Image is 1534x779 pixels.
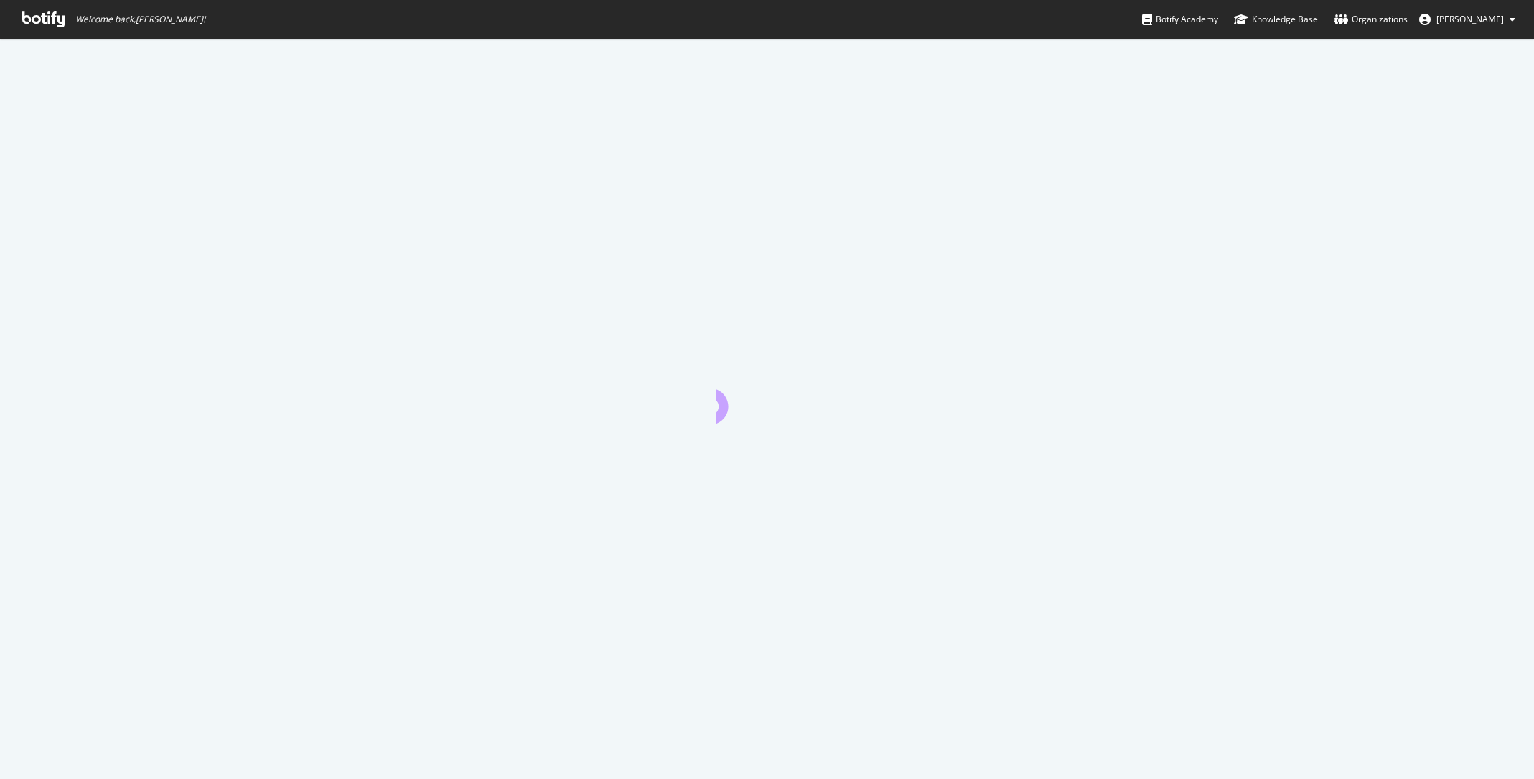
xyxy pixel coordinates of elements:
[75,14,205,25] span: Welcome back, [PERSON_NAME] !
[1408,8,1527,31] button: [PERSON_NAME]
[1334,12,1408,27] div: Organizations
[716,372,819,424] div: animation
[1142,12,1218,27] div: Botify Academy
[1234,12,1318,27] div: Knowledge Base
[1436,13,1504,25] span: David Lewis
